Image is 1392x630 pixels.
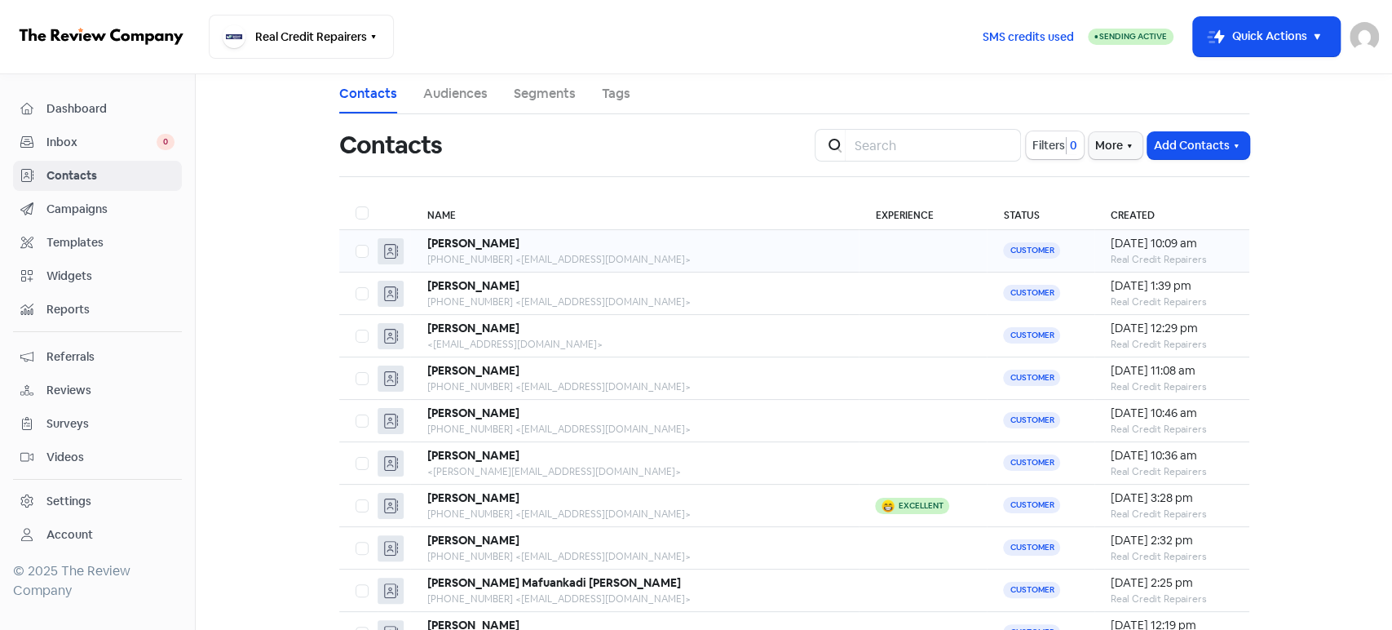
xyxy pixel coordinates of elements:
div: [PHONE_NUMBER] <[EMAIL_ADDRESS][DOMAIN_NAME]> [426,422,842,437]
a: Settings [13,486,182,517]
b: [PERSON_NAME] [426,448,519,463]
a: Reports [13,295,182,325]
div: [PHONE_NUMBER] <[EMAIL_ADDRESS][DOMAIN_NAME]> [426,252,842,267]
b: [PERSON_NAME] [426,490,519,505]
a: Sending Active [1088,27,1173,47]
div: [PHONE_NUMBER] <[EMAIL_ADDRESS][DOMAIN_NAME]> [426,549,842,564]
div: Settings [46,493,91,510]
a: SMS credits used [969,27,1088,44]
div: <[EMAIL_ADDRESS][DOMAIN_NAME]> [426,337,842,352]
a: Tags [602,84,630,104]
h1: Contacts [339,119,443,171]
span: 0 [157,134,175,150]
button: Add Contacts [1147,132,1249,159]
div: [PHONE_NUMBER] <[EMAIL_ADDRESS][DOMAIN_NAME]> [426,379,842,394]
div: Real Credit Repairers [1111,422,1232,437]
div: [DATE] 2:25 pm [1111,575,1232,592]
div: [PHONE_NUMBER] <[EMAIL_ADDRESS][DOMAIN_NAME]> [426,592,842,606]
th: Created [1094,197,1248,230]
div: [DATE] 10:36 am [1111,447,1232,464]
div: Real Credit Repairers [1111,549,1232,564]
span: Customer [1003,412,1060,428]
a: Campaigns [13,194,182,224]
div: [DATE] 10:09 am [1111,235,1232,252]
div: [DATE] 12:29 pm [1111,320,1232,337]
a: Segments [514,84,576,104]
span: Customer [1003,285,1060,301]
span: Contacts [46,167,175,184]
span: Customer [1003,582,1060,598]
div: Excellent [898,502,943,510]
a: Surveys [13,409,182,439]
th: Name [410,197,859,230]
a: Referrals [13,342,182,372]
button: Filters0 [1026,131,1084,159]
a: Videos [13,442,182,472]
b: [PERSON_NAME] [426,533,519,548]
div: Real Credit Repairers [1111,295,1232,309]
div: Real Credit Repairers [1111,252,1232,267]
span: 0 [1067,137,1077,154]
span: Surveys [46,415,175,433]
b: [PERSON_NAME] [426,363,519,378]
div: Real Credit Repairers [1111,464,1232,479]
span: Customer [1003,327,1060,344]
th: Status [987,197,1094,230]
div: <[PERSON_NAME][EMAIL_ADDRESS][DOMAIN_NAME]> [426,464,842,479]
span: Inbox [46,134,157,151]
span: Templates [46,234,175,251]
span: Videos [46,449,175,466]
a: Widgets [13,261,182,291]
button: Quick Actions [1193,17,1340,56]
span: SMS credits used [983,29,1074,46]
span: Dashboard [46,100,175,118]
button: More [1089,132,1142,159]
b: [PERSON_NAME] [426,321,519,335]
b: [PERSON_NAME] [426,278,519,293]
a: Contacts [13,161,182,191]
button: Real Credit Repairers [209,15,394,59]
div: [DATE] 10:46 am [1111,405,1232,422]
b: [PERSON_NAME] [426,236,519,251]
img: User [1350,22,1379,51]
a: Account [13,520,182,550]
span: Sending Active [1099,31,1167,42]
div: Real Credit Repairers [1111,337,1232,352]
div: [DATE] 3:28 pm [1111,490,1232,507]
span: Customer [1003,539,1060,556]
a: Reviews [13,375,182,406]
b: [PERSON_NAME] [426,406,519,420]
span: Customer [1003,242,1060,259]
th: Experience [859,197,987,230]
b: [PERSON_NAME] Mafuankadi [PERSON_NAME] [426,575,680,590]
a: Audiences [423,84,488,104]
span: Reviews [46,382,175,399]
input: Search [845,129,1021,162]
span: Customer [1003,497,1060,513]
span: Reports [46,301,175,318]
div: Account [46,526,93,543]
span: Customer [1003,455,1060,471]
div: [DATE] 1:39 pm [1111,277,1232,295]
div: Real Credit Repairers [1111,379,1232,394]
a: Contacts [339,84,397,104]
div: © 2025 The Review Company [13,561,182,601]
a: Dashboard [13,94,182,124]
span: Filters [1032,137,1065,154]
a: Inbox 0 [13,127,182,157]
div: Real Credit Repairers [1111,592,1232,606]
div: [PHONE_NUMBER] <[EMAIL_ADDRESS][DOMAIN_NAME]> [426,507,842,521]
span: Campaigns [46,201,175,218]
div: [DATE] 11:08 am [1111,362,1232,379]
div: [PHONE_NUMBER] <[EMAIL_ADDRESS][DOMAIN_NAME]> [426,295,842,309]
span: Widgets [46,268,175,285]
div: Real Credit Repairers [1111,507,1232,521]
a: Templates [13,228,182,258]
span: Customer [1003,370,1060,386]
div: [DATE] 2:32 pm [1111,532,1232,549]
span: Referrals [46,348,175,366]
